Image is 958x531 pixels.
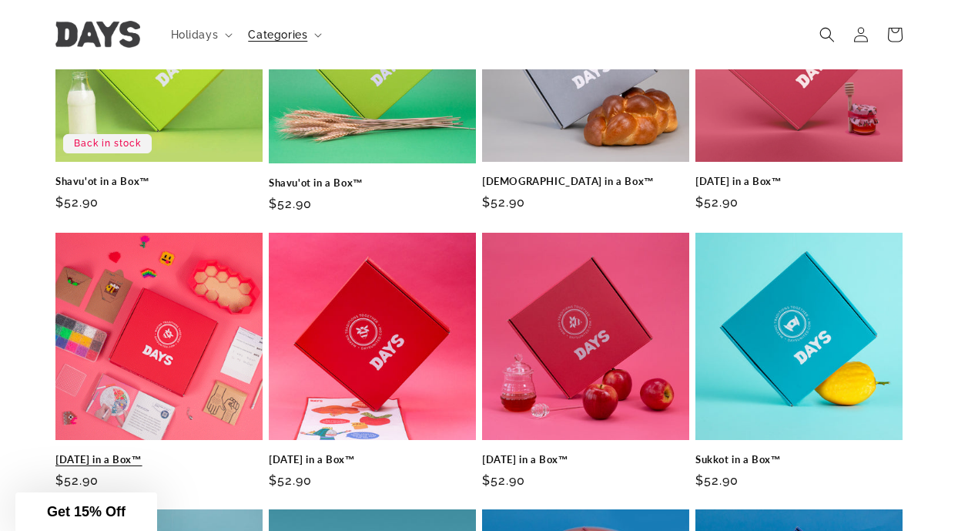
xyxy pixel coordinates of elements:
span: Holidays [171,28,219,42]
span: Categories [248,28,307,42]
a: Shavu'ot in a Box™ [269,176,476,190]
summary: Search [810,18,844,52]
a: Sukkot in a Box™ [695,453,903,466]
a: [DEMOGRAPHIC_DATA] in a Box™ [482,175,689,188]
div: Get 15% Off [15,492,157,531]
summary: Categories [239,18,328,51]
summary: Holidays [162,18,239,51]
a: [DATE] in a Box™ [695,175,903,188]
a: [DATE] in a Box™ [482,453,689,466]
img: Days United [55,22,140,49]
a: [DATE] in a Box™ [269,453,476,466]
a: Shavu'ot in a Box™ [55,175,263,188]
a: [DATE] in a Box™ [55,453,263,466]
span: Get 15% Off [47,504,126,519]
